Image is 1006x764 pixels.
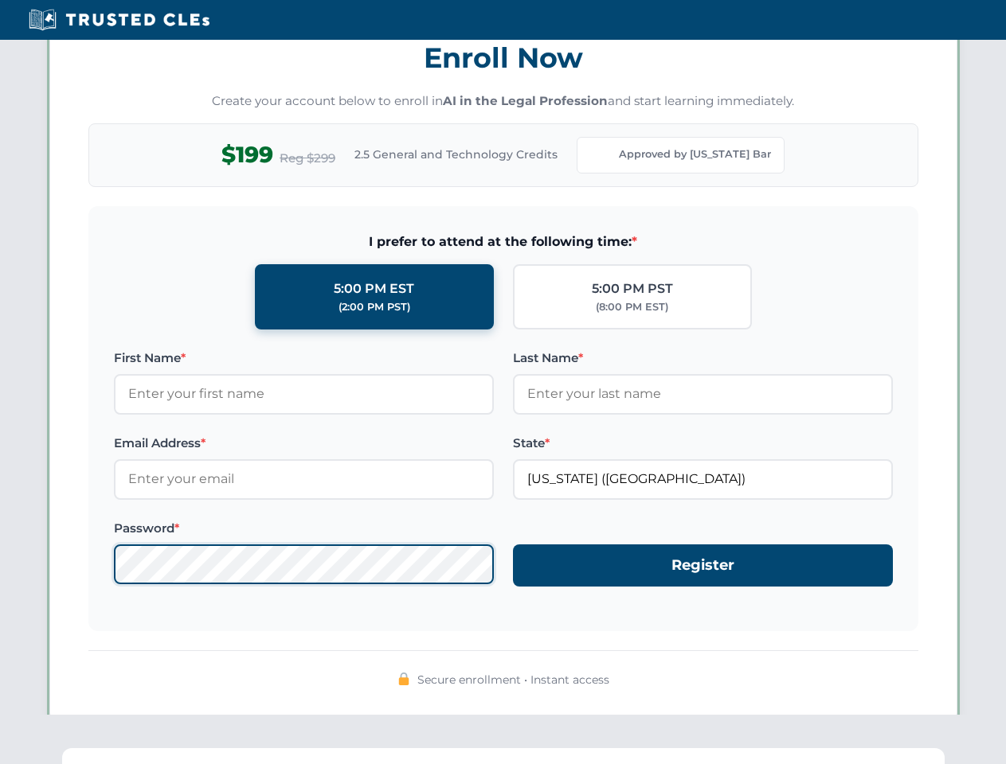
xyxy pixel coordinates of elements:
span: Approved by [US_STATE] Bar [619,146,771,162]
img: Trusted CLEs [24,8,214,32]
label: Password [114,519,494,538]
span: $199 [221,137,273,173]
span: 2.5 General and Technology Credits [354,146,558,163]
label: State [513,434,893,453]
input: Enter your email [114,459,494,499]
div: (2:00 PM PST) [339,299,410,315]
img: Florida Bar [590,144,613,166]
img: 🔒 [397,672,410,685]
label: First Name [114,349,494,368]
p: Create your account below to enroll in and start learning immediately. [88,92,918,111]
label: Last Name [513,349,893,368]
div: 5:00 PM PST [592,279,673,299]
label: Email Address [114,434,494,453]
input: Enter your last name [513,374,893,414]
input: Enter your first name [114,374,494,414]
h3: Enroll Now [88,33,918,83]
input: Florida (FL) [513,459,893,499]
span: Reg $299 [280,149,335,168]
div: (8:00 PM EST) [596,299,668,315]
span: Secure enrollment • Instant access [417,671,609,688]
button: Register [513,544,893,587]
div: 5:00 PM EST [334,279,414,299]
strong: AI in the Legal Profession [443,93,608,108]
span: I prefer to attend at the following time: [114,232,893,252]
